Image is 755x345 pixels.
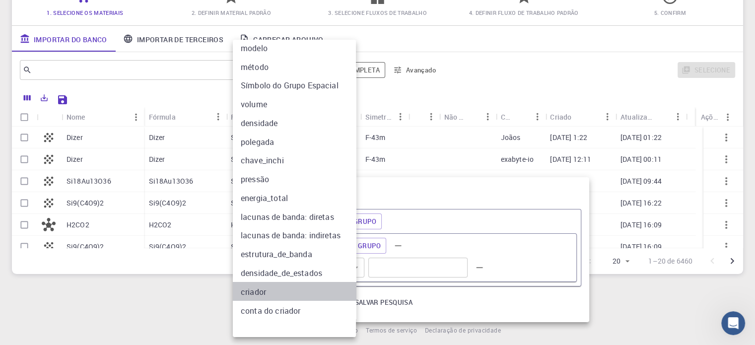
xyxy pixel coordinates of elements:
font: método [241,61,269,72]
font: densidade [241,118,277,129]
font: energia_total [241,193,288,204]
font: criador [241,286,266,297]
font: lacunas de banda: diretas [241,211,334,222]
font: conta do criador [241,305,300,316]
font: chave_inchi [241,155,284,166]
font: lacunas de banda: indiretas [241,230,341,241]
font: densidade_de_estados [241,268,322,278]
iframe: Chat ao vivo do Intercom [721,311,745,335]
font: pressão [241,174,269,185]
font: Símbolo do Grupo Espacial [241,80,339,91]
font: polegada [241,136,274,147]
font: estrutura_de_banda [241,249,312,260]
font: volume [241,99,267,110]
span: Suporte [20,7,55,16]
font: modelo [241,43,268,54]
